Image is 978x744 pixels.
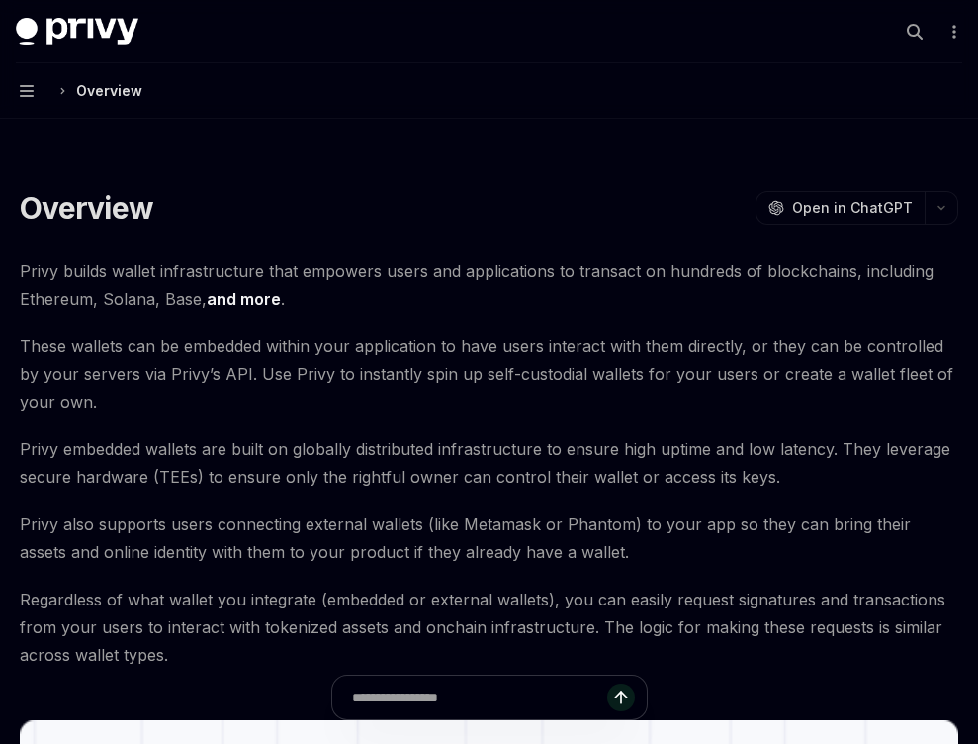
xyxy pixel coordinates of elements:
span: Regardless of what wallet you integrate (embedded or external wallets), you can easily request si... [20,586,958,669]
button: Open in ChatGPT [756,191,925,225]
button: Open search [899,16,931,47]
button: Send message [607,684,635,711]
input: Ask a question... [352,676,607,719]
a: and more [207,289,281,310]
span: Privy builds wallet infrastructure that empowers users and applications to transact on hundreds o... [20,257,958,313]
span: Privy embedded wallets are built on globally distributed infrastructure to ensure high uptime and... [20,435,958,491]
div: Overview [76,79,142,103]
button: More actions [942,18,962,46]
span: Privy also supports users connecting external wallets (like Metamask or Phantom) to your app so t... [20,511,958,566]
span: Open in ChatGPT [792,198,913,218]
h1: Overview [20,190,153,226]
img: dark logo [16,18,138,46]
span: These wallets can be embedded within your application to have users interact with them directly, ... [20,332,958,416]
